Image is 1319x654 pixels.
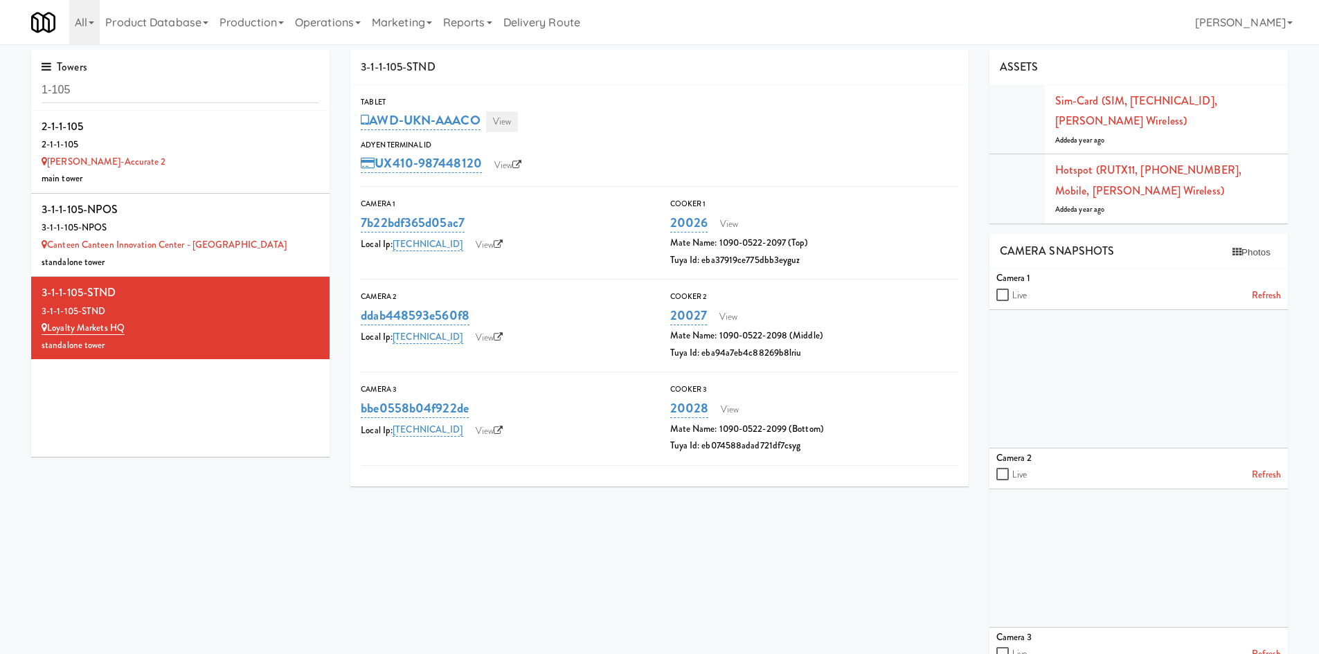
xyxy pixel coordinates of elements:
span: a year ago [1074,135,1104,145]
div: Camera 2 [996,450,1281,467]
li: 3-1-1-105-NPOS3-1-1-105-NPOS Canteen Canteen Innovation Center - [GEOGRAPHIC_DATA]standalone tower [31,194,330,277]
a: Canteen Canteen Innovation Center - [GEOGRAPHIC_DATA] [42,238,287,251]
div: Tuya Id: eba94a7eb4c88269b8lriu [670,345,958,362]
a: Refresh [1252,466,1281,484]
a: 20026 [670,213,708,233]
div: Camera 3 [361,383,649,397]
a: View [713,214,745,235]
div: Cooker 3 [670,383,958,397]
div: Adyen Terminal Id [361,138,958,152]
div: Camera 2 [361,290,649,304]
a: [PERSON_NAME]-Accurate 2 [42,155,166,168]
div: standalone tower [42,337,319,354]
div: Camera 1 [996,270,1281,287]
a: Sim-card (SIM, [TECHNICAL_ID], [PERSON_NAME] Wireless) [1055,93,1217,129]
a: 20028 [670,399,709,418]
span: Towers [42,59,87,75]
div: Camera 3 [996,629,1281,646]
div: Mate Name: 1090-0522-2098 (Middle) [670,327,958,345]
a: View [469,421,510,442]
label: Live [1012,287,1027,305]
div: Local Ip: [361,421,649,442]
div: Mate Name: 1090-0522-2099 (Bottom) [670,421,958,438]
span: CAMERA SNAPSHOTS [1000,243,1115,259]
li: 3-1-1-105-STND3-1-1-105-STND Loyalty Markets HQstandalone tower [31,277,330,359]
a: View [487,155,529,176]
div: Local Ip: [361,327,649,348]
div: Tuya Id: eba37919ce775dbb3eyguz [670,252,958,269]
label: Live [1012,466,1027,484]
a: View [486,111,518,132]
div: 3-1-1-105-STND [350,50,969,85]
a: View [469,235,510,255]
span: Added [1055,204,1105,215]
div: Cooker 2 [670,290,958,304]
div: Tablet [361,96,958,109]
input: Search towers [42,78,319,103]
span: Added [1055,135,1105,145]
a: Loyalty Markets HQ [42,321,125,335]
a: [TECHNICAL_ID] [393,237,463,251]
div: 2-1-1-105 [42,136,319,154]
div: 3-1-1-105-NPOS [42,199,319,220]
a: bbe0558b04f922de [361,399,469,418]
div: Tuya Id: eb074588adad721df7csyg [670,437,958,455]
button: Photos [1226,242,1277,263]
a: [TECHNICAL_ID] [393,330,463,344]
div: 2-1-1-105 [42,116,319,137]
a: View [469,327,510,348]
img: Micromart [31,10,55,35]
a: Hotspot (RUTX11, [PHONE_NUMBER], Mobile, [PERSON_NAME] Wireless) [1055,162,1241,199]
div: 3-1-1-105-NPOS [42,219,319,237]
div: Mate Name: 1090-0522-2097 (Top) [670,235,958,252]
div: Cooker 1 [670,197,958,211]
a: ddab448593e560f8 [361,306,469,325]
a: Refresh [1252,287,1281,305]
div: standalone tower [42,254,319,271]
div: Local Ip: [361,235,649,255]
a: [TECHNICAL_ID] [393,423,463,437]
div: 3-1-1-105-STND [42,303,319,320]
div: Camera 1 [361,197,649,211]
span: ASSETS [1000,59,1039,75]
a: 20027 [670,306,708,325]
a: AWD-UKN-AAACO [361,111,480,130]
span: a year ago [1074,204,1104,215]
a: UX410-987448120 [361,154,482,173]
div: 3-1-1-105-STND [42,282,319,303]
div: main tower [42,170,319,188]
a: 7b22bdf365d05ac7 [361,213,465,233]
a: View [714,399,746,420]
a: View [712,307,744,327]
li: 2-1-1-1052-1-1-105 [PERSON_NAME]-Accurate 2main tower [31,111,330,194]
